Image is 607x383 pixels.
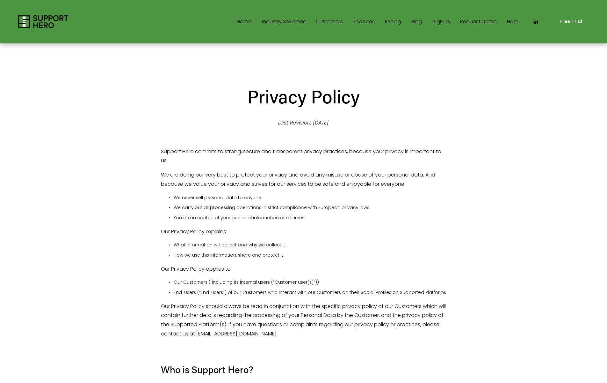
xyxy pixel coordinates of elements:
[460,17,497,27] a: Request Demo
[411,17,422,27] a: Blog
[161,85,446,108] h2: Privacy Policy
[553,15,589,29] a: Free Trial
[174,214,446,222] p: You are in control of your personal information at all times.
[262,17,306,27] a: folder dropdown
[161,170,446,189] p: We are doing our very best to protect your privacy and avoid any misuse or abuse of your personal...
[353,17,375,27] a: Features
[174,252,446,259] p: How we use this information, share and protect it.
[161,147,446,166] p: Support Hero commits to strong, secure and transparent privacy practices, because your privacy is...
[174,289,446,297] p: End-Users (“End-Users”) of our Customers who interact with our Customers on their Social Profiles...
[262,17,306,26] span: Industry Solutions
[385,17,401,27] a: Pricing
[174,279,446,287] p: Our Customers ( including its internal users (“Customer user(s)”))
[532,19,539,25] a: LinkedIn
[18,15,68,28] img: Support Hero
[174,194,446,202] p: We never sell personal data to anyone
[316,17,343,27] a: Customers
[161,227,446,237] p: Our Privacy Policy explains:
[161,363,446,376] h4: Who is Support Hero?
[174,204,446,212] p: We carry out all processing operations in strict compliance with European privacy laws.
[278,119,329,126] em: Last Revision: [DATE]
[161,265,446,274] p: Our Privacy Policy applies to:
[174,241,446,249] p: What information we collect and why we collect it.
[161,302,446,339] p: Our Privacy Policy should always be read in conjunction with the specific privacy policy of our C...
[237,17,251,27] a: Home
[433,17,450,27] a: Sign-in
[507,17,518,27] a: Help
